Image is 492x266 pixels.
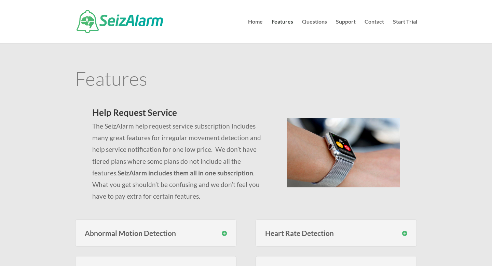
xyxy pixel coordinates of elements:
a: Questions [302,19,327,43]
img: SeizAlarm [77,10,163,33]
h3: Heart Rate Detection [265,229,408,237]
img: seizalarm-on-wrist [287,118,400,187]
h1: Features [75,69,417,91]
a: Support [336,19,356,43]
p: The SeizAlarm help request service subscription Includes many great features for irregular moveme... [92,120,270,202]
strong: SeizAlarm includes them all in one subscription [118,169,253,177]
a: Start Trial [393,19,417,43]
h3: Abnormal Motion Detection [85,229,227,237]
h2: Help Request Service [92,108,270,120]
a: Home [248,19,263,43]
a: Features [272,19,293,43]
a: Contact [365,19,384,43]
